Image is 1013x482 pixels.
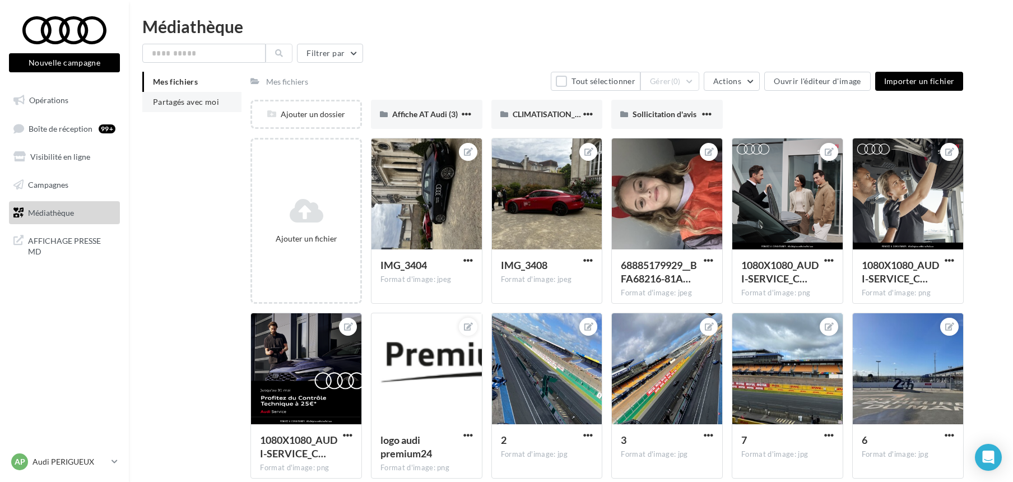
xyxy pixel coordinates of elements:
[15,456,25,467] span: AP
[875,72,964,91] button: Importer un fichier
[257,233,356,244] div: Ajouter un fichier
[764,72,870,91] button: Ouvrir l'éditeur d'image
[862,449,954,460] div: Format d'image: jpg
[862,288,954,298] div: Format d'image: png
[7,89,122,112] a: Opérations
[252,109,360,120] div: Ajouter un dossier
[153,77,198,86] span: Mes fichiers
[640,72,699,91] button: Gérer(0)
[741,288,834,298] div: Format d'image: png
[551,72,640,91] button: Tout sélectionner
[380,275,473,285] div: Format d'image: jpeg
[9,53,120,72] button: Nouvelle campagne
[713,76,741,86] span: Actions
[7,145,122,169] a: Visibilité en ligne
[633,109,696,119] span: Sollicitation d'avis
[501,434,507,446] span: 2
[28,207,74,217] span: Médiathèque
[501,275,593,285] div: Format d'image: jpeg
[7,173,122,197] a: Campagnes
[153,97,219,106] span: Partagés avec moi
[501,259,547,271] span: IMG_3408
[380,434,432,460] span: logo audi premium24
[380,259,427,271] span: IMG_3404
[7,117,122,141] a: Boîte de réception99+
[260,434,337,460] span: 1080X1080_AUDI-SERVICE_CARROUSEL_META_E1_LOM3
[975,444,1002,471] div: Open Intercom Messenger
[621,434,626,446] span: 3
[99,124,115,133] div: 99+
[704,72,760,91] button: Actions
[260,463,352,473] div: Format d'image: png
[297,44,363,63] button: Filtrer par
[862,434,867,446] span: 6
[29,123,92,133] span: Boîte de réception
[741,434,747,446] span: 7
[7,229,122,262] a: AFFICHAGE PRESSE MD
[7,201,122,225] a: Médiathèque
[142,18,1000,35] div: Médiathèque
[501,449,593,460] div: Format d'image: jpg
[621,449,713,460] div: Format d'image: jpg
[621,259,697,285] span: 68885179929__BFA68216-81A0-4D64-BA89-0991DCF684DD
[380,463,473,473] div: Format d'image: png
[862,259,939,285] span: 1080X1080_AUDI-SERVICE_CARROUSEL_META_E2_LOM3
[884,76,955,86] span: Importer un fichier
[28,233,115,257] span: AFFICHAGE PRESSE MD
[28,180,68,189] span: Campagnes
[32,456,107,467] p: Audi PERIGUEUX
[741,259,819,285] span: 1080X1080_AUDI-SERVICE_CARROUSEL_META_E3_LOM3
[9,451,120,472] a: AP Audi PERIGUEUX
[266,76,308,87] div: Mes fichiers
[671,77,681,86] span: (0)
[29,95,68,105] span: Opérations
[741,449,834,460] div: Format d'image: jpg
[30,152,90,161] span: Visibilité en ligne
[392,109,458,119] span: Affiche AT Audi (3)
[513,109,688,119] span: CLIMATISATION_AUDI_SERVICE_CARROUSEL (1)
[621,288,713,298] div: Format d'image: jpeg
